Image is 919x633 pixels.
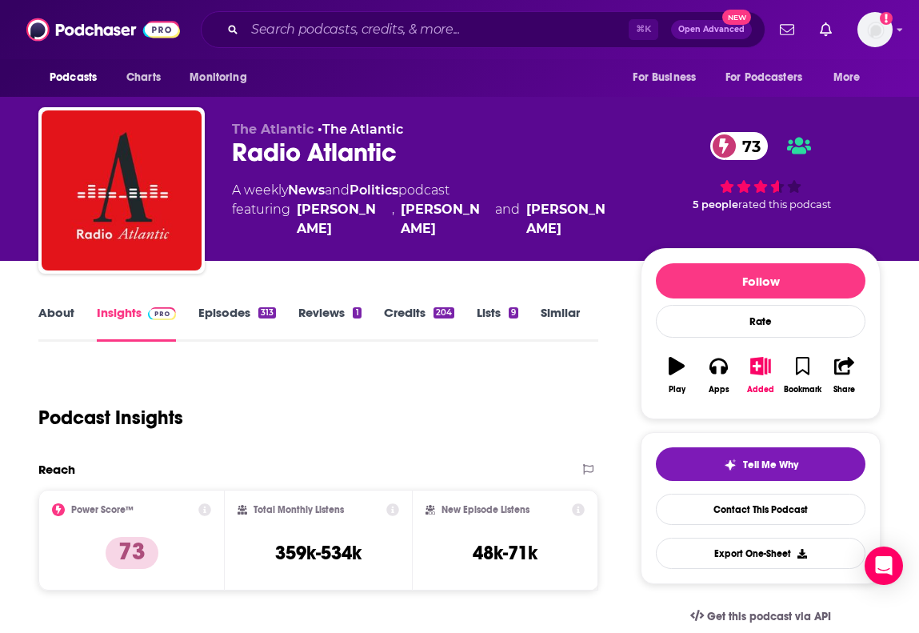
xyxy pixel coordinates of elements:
div: Open Intercom Messenger [865,547,903,585]
div: Added [747,385,774,395]
button: Export One-Sheet [656,538,865,569]
span: 73 [726,132,769,160]
img: Podchaser - Follow, Share and Rate Podcasts [26,14,180,45]
span: and [325,182,350,198]
div: Search podcasts, credits, & more... [201,11,765,48]
a: Reviews1 [298,305,361,342]
button: Show profile menu [857,12,893,47]
div: Share [833,385,855,395]
div: Bookmark [784,385,821,395]
span: Charts [126,66,161,89]
span: For Podcasters [725,66,802,89]
div: 204 [434,307,454,319]
h2: Power Score™ [71,504,134,515]
a: News [288,182,325,198]
div: [PERSON_NAME] [526,200,615,238]
span: rated this podcast [738,198,831,210]
span: Tell Me Why [743,459,798,471]
button: Open AdvancedNew [671,20,752,39]
img: User Profile [857,12,893,47]
span: Open Advanced [678,26,745,34]
div: 1 [353,307,361,319]
span: 5 people [693,198,738,210]
span: The Atlantic [232,122,314,137]
h1: Podcast Insights [38,406,183,430]
div: 9 [509,307,518,319]
span: Get this podcast via API [707,610,831,623]
button: Bookmark [781,347,823,404]
img: tell me why sparkle [724,459,737,471]
a: About [38,305,74,342]
span: featuring [232,200,615,238]
span: Monitoring [190,66,246,89]
input: Search podcasts, credits, & more... [245,17,629,42]
div: Apps [709,385,729,395]
img: Radio Atlantic [42,110,202,270]
svg: Add a profile image [880,12,893,25]
a: The Atlantic [322,122,403,137]
a: Contact This Podcast [656,494,865,525]
button: Play [656,347,697,404]
div: 313 [258,307,276,319]
button: open menu [178,62,267,93]
a: Lists9 [477,305,518,342]
span: More [833,66,861,89]
div: Play [669,385,685,395]
button: open menu [822,62,881,93]
div: A weekly podcast [232,181,615,238]
button: Share [824,347,865,404]
button: open menu [621,62,716,93]
span: ⌘ K [629,19,658,40]
h2: New Episode Listens [442,504,529,515]
a: 73 [710,132,769,160]
h2: Total Monthly Listens [254,504,344,515]
a: Show notifications dropdown [773,16,801,43]
span: Logged in as ASabine [857,12,893,47]
div: [PERSON_NAME] [401,200,489,238]
div: 73 5 peoplerated this podcast [641,122,881,221]
button: tell me why sparkleTell Me Why [656,447,865,481]
button: open menu [38,62,118,93]
a: Hanna Rosin [297,200,386,238]
span: , [392,200,394,238]
h2: Reach [38,462,75,477]
h3: 48k-71k [473,541,537,565]
span: Podcasts [50,66,97,89]
a: InsightsPodchaser Pro [97,305,176,342]
button: open menu [715,62,825,93]
a: Charts [116,62,170,93]
button: Added [740,347,781,404]
h3: 359k-534k [275,541,362,565]
span: and [495,200,520,238]
p: 73 [106,537,158,569]
img: Podchaser Pro [148,307,176,320]
span: New [722,10,751,25]
button: Follow [656,263,865,298]
button: Apps [697,347,739,404]
a: Similar [541,305,580,342]
a: Politics [350,182,398,198]
span: • [318,122,403,137]
span: For Business [633,66,696,89]
a: Episodes313 [198,305,276,342]
div: Rate [656,305,865,338]
a: Show notifications dropdown [813,16,838,43]
a: Credits204 [384,305,454,342]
